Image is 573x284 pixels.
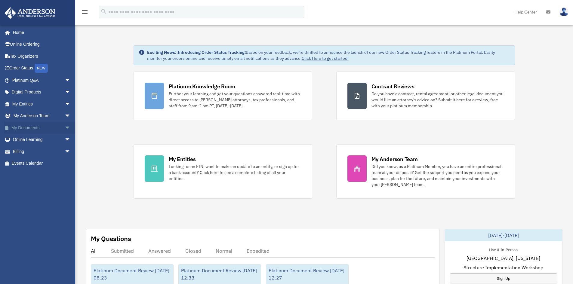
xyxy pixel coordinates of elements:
[266,264,348,284] div: Platinum Document Review [DATE] 12:27
[134,72,312,120] a: Platinum Knowledge Room Further your learning and get your questions answered real-time with dire...
[147,50,246,55] strong: Exciting News: Introducing Order Status Tracking!
[100,8,107,15] i: search
[4,50,80,62] a: Tax Organizers
[371,163,504,188] div: Did you know, as a Platinum Member, you have an entire professional team at your disposal? Get th...
[371,83,414,90] div: Contract Reviews
[559,8,568,16] img: User Pic
[371,155,418,163] div: My Anderson Team
[185,248,201,254] div: Closed
[91,264,173,284] div: Platinum Document Review [DATE] 08:23
[65,145,77,158] span: arrow_drop_down
[81,8,88,16] i: menu
[111,248,134,254] div: Submitted
[148,248,171,254] div: Answered
[179,264,261,284] div: Platinum Document Review [DATE] 12:33
[169,91,301,109] div: Further your learning and get your questions answered real-time with direct access to [PERSON_NAM...
[169,83,236,90] div: Platinum Knowledge Room
[4,98,80,110] a: My Entitiesarrow_drop_down
[65,74,77,87] span: arrow_drop_down
[467,255,540,262] span: [GEOGRAPHIC_DATA], [US_STATE]
[4,62,80,75] a: Order StatusNEW
[169,163,301,182] div: Looking for an EIN, want to make an update to an entity, or sign up for a bank account? Click her...
[65,110,77,122] span: arrow_drop_down
[91,248,97,254] div: All
[35,64,48,73] div: NEW
[65,98,77,110] span: arrow_drop_down
[65,86,77,99] span: arrow_drop_down
[4,110,80,122] a: My Anderson Teamarrow_drop_down
[91,234,131,243] div: My Questions
[4,122,80,134] a: My Documentsarrow_drop_down
[65,134,77,146] span: arrow_drop_down
[302,56,349,61] a: Click Here to get started!
[450,273,557,283] a: Sign Up
[81,11,88,16] a: menu
[169,155,196,163] div: My Entities
[371,91,504,109] div: Do you have a contract, rental agreement, or other legal document you would like an attorney's ad...
[445,229,562,241] div: [DATE]-[DATE]
[65,122,77,134] span: arrow_drop_down
[4,26,77,38] a: Home
[4,38,80,50] a: Online Ordering
[147,49,510,61] div: Based on your feedback, we're thrilled to announce the launch of our new Order Status Tracking fe...
[4,74,80,86] a: Platinum Q&Aarrow_drop_down
[336,144,515,199] a: My Anderson Team Did you know, as a Platinum Member, you have an entire professional team at your...
[4,86,80,98] a: Digital Productsarrow_drop_down
[216,248,232,254] div: Normal
[484,246,522,252] div: Live & In-Person
[464,264,543,271] span: Structure Implementation Workshop
[4,157,80,169] a: Events Calendar
[3,7,57,19] img: Anderson Advisors Platinum Portal
[134,144,312,199] a: My Entities Looking for an EIN, want to make an update to an entity, or sign up for a bank accoun...
[4,145,80,157] a: Billingarrow_drop_down
[336,72,515,120] a: Contract Reviews Do you have a contract, rental agreement, or other legal document you would like...
[247,248,270,254] div: Expedited
[4,134,80,146] a: Online Learningarrow_drop_down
